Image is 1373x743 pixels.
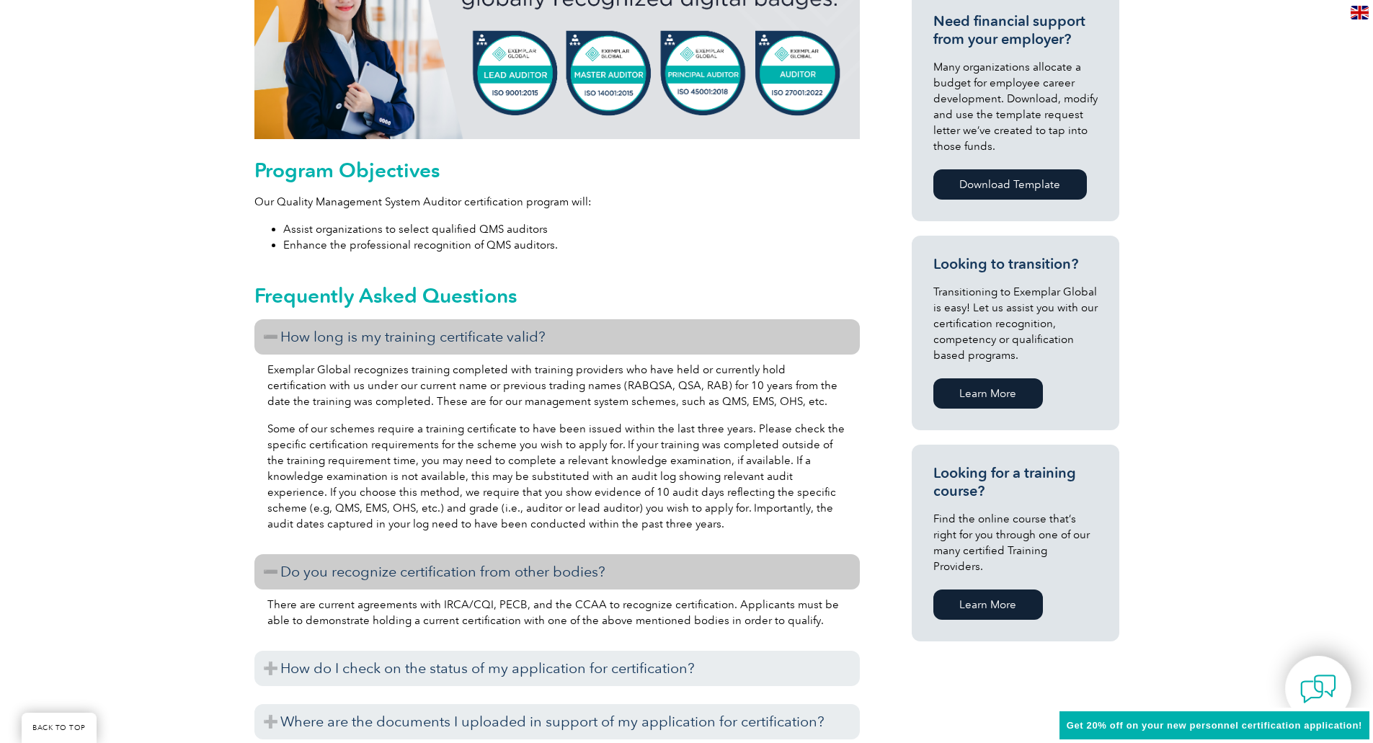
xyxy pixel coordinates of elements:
[1300,671,1336,707] img: contact-chat.png
[933,589,1043,620] a: Learn More
[933,511,1098,574] p: Find the online course that’s right for you through one of our many certified Training Providers.
[1067,720,1362,731] span: Get 20% off on your new personnel certification application!
[933,284,1098,363] p: Transitioning to Exemplar Global is easy! Let us assist you with our certification recognition, c...
[22,713,97,743] a: BACK TO TOP
[267,421,847,532] p: Some of our schemes require a training certificate to have been issued within the last three year...
[933,12,1098,48] h3: Need financial support from your employer?
[283,237,860,253] li: Enhance the professional recognition of QMS auditors.
[933,378,1043,409] a: Learn More
[254,554,860,589] h3: Do you recognize certification from other bodies?
[933,464,1098,500] h3: Looking for a training course?
[267,362,847,409] p: Exemplar Global recognizes training completed with training providers who have held or currently ...
[933,169,1087,200] a: Download Template
[933,255,1098,273] h3: Looking to transition?
[254,319,860,355] h3: How long is my training certificate valid?
[254,704,860,739] h3: Where are the documents I uploaded in support of my application for certification?
[933,59,1098,154] p: Many organizations allocate a budget for employee career development. Download, modify and use th...
[254,284,860,307] h2: Frequently Asked Questions
[254,194,860,210] p: Our Quality Management System Auditor certification program will:
[283,221,860,237] li: Assist organizations to select qualified QMS auditors
[254,159,860,182] h2: Program Objectives
[254,651,860,686] h3: How do I check on the status of my application for certification?
[1351,6,1369,19] img: en
[267,597,847,628] p: There are current agreements with IRCA/CQI, PECB, and the CCAA to recognize certification. Applic...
